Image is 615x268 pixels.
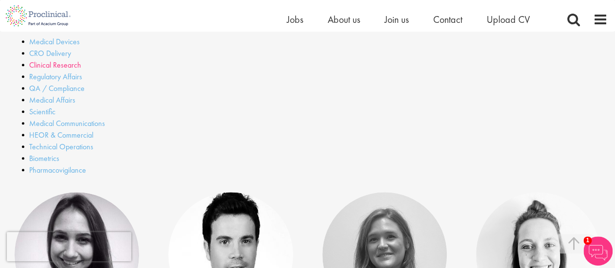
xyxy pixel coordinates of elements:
[7,232,131,261] iframe: reCAPTCHA
[29,165,86,175] a: Pharmacovigilance
[29,95,75,105] a: Medical Affairs
[29,83,85,93] a: QA / Compliance
[29,107,55,117] a: Scientific
[29,142,93,152] a: Technical Operations
[29,71,82,82] a: Regulatory Affairs
[29,130,93,140] a: HEOR & Commercial
[433,13,462,26] a: Contact
[287,13,303,26] a: Jobs
[29,36,80,47] a: Medical Devices
[29,153,59,163] a: Biometrics
[29,48,71,58] a: CRO Delivery
[487,13,530,26] a: Upload CV
[328,13,360,26] a: About us
[385,13,409,26] a: Join us
[583,236,613,266] img: Chatbot
[29,118,105,128] a: Medical Communications
[29,60,81,70] a: Clinical Research
[583,236,592,245] span: 1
